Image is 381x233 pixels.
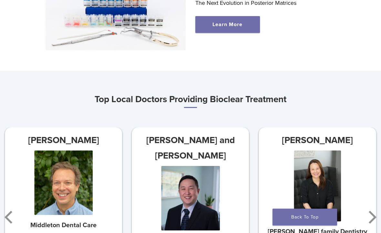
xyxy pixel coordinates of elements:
img: Dr. David Yue and Dr. Silvia Huang-Yue [161,166,220,231]
img: Dr. Nicholas DiMauro [34,151,93,215]
a: Learn More [195,16,260,33]
a: Back To Top [273,209,337,226]
h3: [PERSON_NAME] [259,133,376,148]
h3: [PERSON_NAME] [5,133,122,148]
h3: [PERSON_NAME] and [PERSON_NAME] [132,133,249,164]
strong: Middleton Dental Care [30,222,97,229]
img: Dr. Silvia Huang-Yue [294,151,341,222]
